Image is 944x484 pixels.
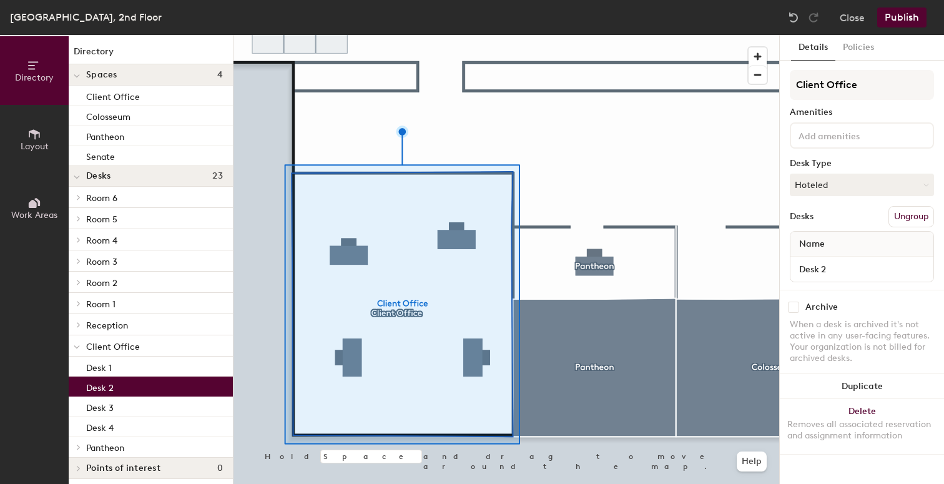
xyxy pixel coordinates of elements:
[86,342,140,352] span: Client Office
[807,11,820,24] img: Redo
[780,399,944,454] button: DeleteRemoves all associated reservation and assignment information
[86,359,112,373] p: Desk 1
[877,7,927,27] button: Publish
[835,35,882,61] button: Policies
[86,88,140,102] p: Client Office
[787,419,937,442] div: Removes all associated reservation and assignment information
[15,72,54,83] span: Directory
[790,212,814,222] div: Desks
[86,299,116,310] span: Room 1
[86,463,160,473] span: Points of interest
[86,193,117,204] span: Room 6
[86,128,124,142] p: Pantheon
[86,419,114,433] p: Desk 4
[86,235,117,246] span: Room 4
[805,302,838,312] div: Archive
[10,9,162,25] div: [GEOGRAPHIC_DATA], 2nd Floor
[86,214,117,225] span: Room 5
[790,107,934,117] div: Amenities
[86,278,117,289] span: Room 2
[888,206,934,227] button: Ungroup
[791,35,835,61] button: Details
[86,148,115,162] p: Senate
[780,374,944,399] button: Duplicate
[86,171,111,181] span: Desks
[737,452,767,472] button: Help
[212,171,223,181] span: 23
[86,399,114,413] p: Desk 3
[793,233,831,255] span: Name
[217,70,223,80] span: 4
[86,108,130,122] p: Colosseum
[11,210,57,220] span: Work Areas
[796,127,908,142] input: Add amenities
[217,463,223,473] span: 0
[790,319,934,364] div: When a desk is archived it's not active in any user-facing features. Your organization is not bil...
[840,7,865,27] button: Close
[793,260,931,278] input: Unnamed desk
[790,159,934,169] div: Desk Type
[86,257,117,267] span: Room 3
[790,174,934,196] button: Hoteled
[86,443,124,453] span: Pantheon
[86,320,128,331] span: Reception
[21,141,49,152] span: Layout
[86,379,114,393] p: Desk 2
[787,11,800,24] img: Undo
[69,45,233,64] h1: Directory
[86,70,117,80] span: Spaces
